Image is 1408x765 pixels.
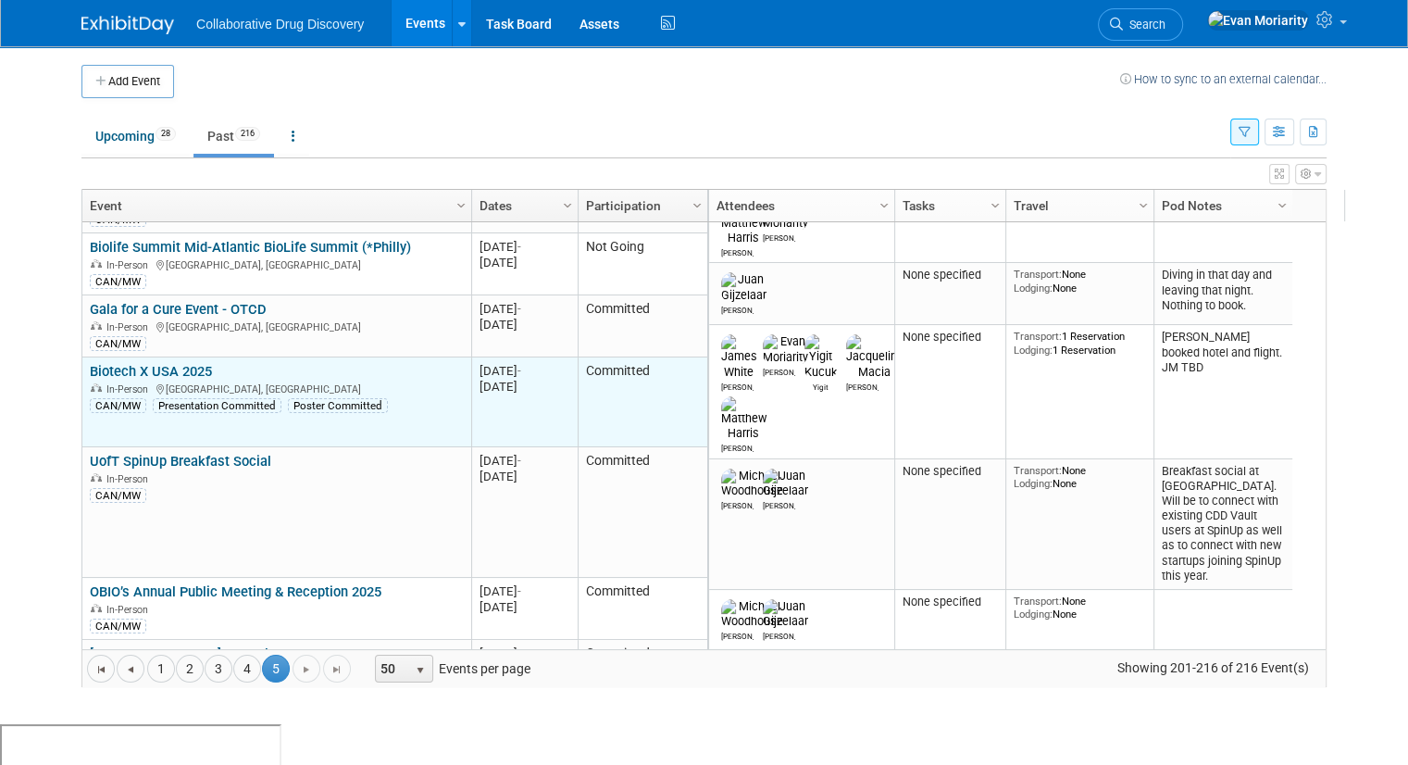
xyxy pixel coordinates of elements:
span: In-Person [106,473,154,485]
a: Gala for a Cure Event - OTCD [90,301,267,318]
img: Matthew Harris [721,201,766,245]
img: In-Person Event [91,473,102,483]
div: Juan Gijzelaar [763,629,795,641]
td: Committed [578,578,707,640]
div: Jacqueline Macia [846,380,878,392]
td: Not Going [578,233,707,295]
a: [GEOGRAPHIC_DATA] - AcceleratorFest [90,646,331,662]
span: Column Settings [690,198,704,213]
a: Column Settings [452,190,472,218]
span: - [517,240,521,254]
td: Committed [578,357,707,447]
span: Column Settings [988,198,1003,213]
img: Evan Moriarity [763,334,808,364]
div: None specified [903,268,999,282]
span: Column Settings [454,198,468,213]
div: Yigit Kucuk [804,380,837,392]
span: Showing 201-216 of 216 Event(s) [1100,655,1326,681]
img: Evan Moriarity [1207,10,1309,31]
div: [DATE] [480,599,569,615]
div: None specified [903,330,999,345]
a: Dates [480,190,566,221]
td: [PERSON_NAME] booked hotel and flight. JM TBD [1153,325,1292,458]
a: Go to the first page [87,655,115,683]
span: 28 [156,127,176,141]
a: Participation [586,190,695,221]
div: [GEOGRAPHIC_DATA], [GEOGRAPHIC_DATA] [90,319,463,334]
div: CAN/MW [90,619,146,633]
span: select [413,663,428,678]
div: [DATE] [480,379,569,395]
span: Collaborative Drug Discovery [196,17,364,31]
span: Lodging: [1014,344,1053,357]
a: Search [1098,8,1183,41]
img: In-Person Event [91,321,102,331]
span: 216 [235,127,260,141]
div: Michael Woodhouse [721,629,754,641]
div: None None [1014,595,1147,621]
img: Juan Gijzelaar [763,599,808,629]
span: - [517,584,521,598]
a: Travel [1014,190,1141,221]
a: Column Settings [688,190,708,218]
span: Lodging: [1014,282,1053,295]
a: 1 [147,655,175,683]
a: Attendees [716,190,882,221]
td: Diving in that day and leaving that night. Nothing to book. [1153,263,1292,325]
span: Column Settings [560,198,575,213]
img: Jacqueline Macia [846,334,903,379]
span: - [517,302,521,316]
a: Column Settings [875,190,895,218]
img: In-Person Event [91,259,102,269]
div: [GEOGRAPHIC_DATA], [GEOGRAPHIC_DATA] [90,381,463,396]
td: Committed [578,447,707,578]
span: Transport: [1014,330,1062,343]
a: Column Settings [558,190,579,218]
img: Juan Gijzelaar [763,469,808,498]
div: [DATE] [480,453,569,469]
span: Lodging: [1014,477,1053,490]
div: [GEOGRAPHIC_DATA], [GEOGRAPHIC_DATA] [90,257,463,272]
div: [DATE] [480,301,569,317]
a: 3 [205,655,232,683]
span: Go to the next page [299,662,314,677]
span: 5 [262,655,290,683]
div: CAN/MW [90,336,146,351]
span: Events per page [352,655,549,683]
div: None None [1014,268,1147,295]
a: Column Settings [986,190,1006,218]
span: - [517,454,521,468]
a: UofT SpinUp Breakfast Social [90,453,271,470]
div: Michael Woodhouse [721,498,754,510]
img: Juan Gijzelaar [721,272,766,302]
a: Column Settings [1273,190,1293,218]
div: [DATE] [480,469,569,484]
div: CAN/MW [90,488,146,503]
div: [DATE] [480,363,569,379]
span: Column Settings [1136,198,1151,213]
div: [DATE] [480,583,569,599]
div: [DATE] [480,646,569,661]
span: Transport: [1014,268,1062,281]
a: Biotech X USA 2025 [90,363,212,380]
a: 2 [176,655,204,683]
span: In-Person [106,321,154,333]
a: Biolife Summit Mid-Atlantic BioLife Summit (*Philly) [90,239,411,256]
div: Matthew Harris [721,245,754,257]
div: [DATE] [480,317,569,332]
a: OBIO’s Annual Public Meeting & Reception 2025 [90,583,381,600]
span: Go to the first page [93,662,108,677]
span: Lodging: [1014,608,1053,621]
a: Pod Notes [1162,190,1280,221]
div: None specified [903,595,999,609]
div: None None [1014,464,1147,491]
span: - [517,364,521,378]
div: Evan Moriarity [763,365,795,377]
div: James White [721,380,754,392]
a: 4 [233,655,261,683]
td: Breakfast social at [GEOGRAPHIC_DATA]. Will be to connect with existing CDD Vault users at SpinUp... [1153,459,1292,590]
a: Go to the previous page [117,655,144,683]
button: Add Event [81,65,174,98]
div: Presentation Committed [153,398,281,413]
a: Go to the last page [323,655,351,683]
